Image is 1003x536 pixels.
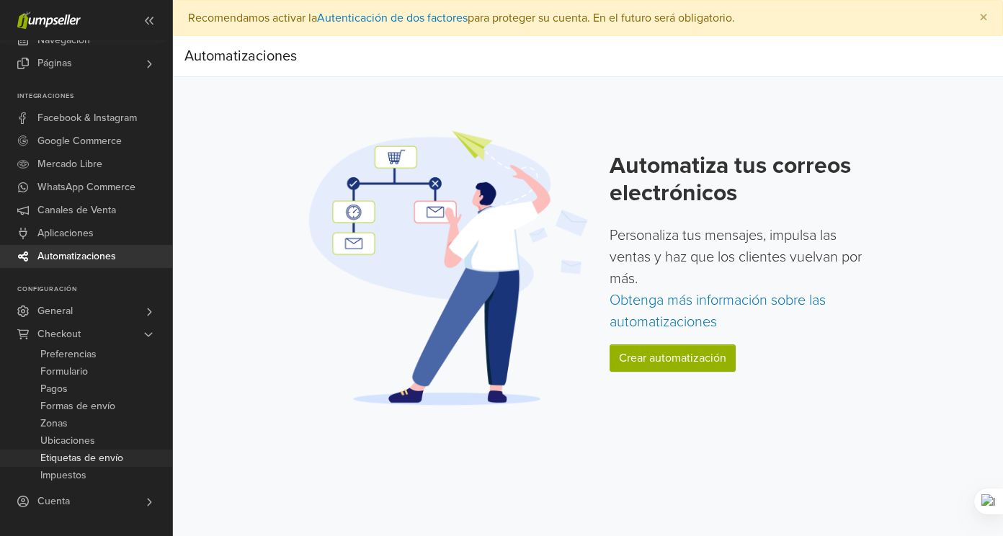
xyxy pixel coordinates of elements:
[979,7,988,28] span: ×
[610,152,873,207] h2: Automatiza tus correos electrónicos
[304,129,592,406] img: Automation
[37,130,122,153] span: Google Commerce
[40,432,95,450] span: Ubicaciones
[40,467,86,484] span: Impuestos
[37,245,116,268] span: Automatizaciones
[37,29,90,52] span: Navegación
[37,490,70,513] span: Cuenta
[37,52,72,75] span: Páginas
[37,176,135,199] span: WhatsApp Commerce
[37,153,102,176] span: Mercado Libre
[40,380,68,398] span: Pagos
[37,222,94,245] span: Aplicaciones
[184,42,297,71] div: Automatizaciones
[610,292,826,331] a: Obtenga más información sobre las automatizaciones
[610,225,873,333] p: Personaliza tus mensajes, impulsa las ventas y haz que los clientes vuelvan por más.
[40,415,68,432] span: Zonas
[40,398,115,415] span: Formas de envío
[37,323,81,346] span: Checkout
[317,11,468,25] a: Autenticación de dos factores
[40,363,88,380] span: Formulario
[40,450,123,467] span: Etiquetas de envío
[17,92,172,101] p: Integraciones
[37,107,137,130] span: Facebook & Instagram
[37,199,116,222] span: Canales de Venta
[17,285,172,294] p: Configuración
[610,344,736,372] a: Crear automatización
[40,346,97,363] span: Preferencias
[965,1,1002,35] button: Close
[37,300,73,323] span: General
